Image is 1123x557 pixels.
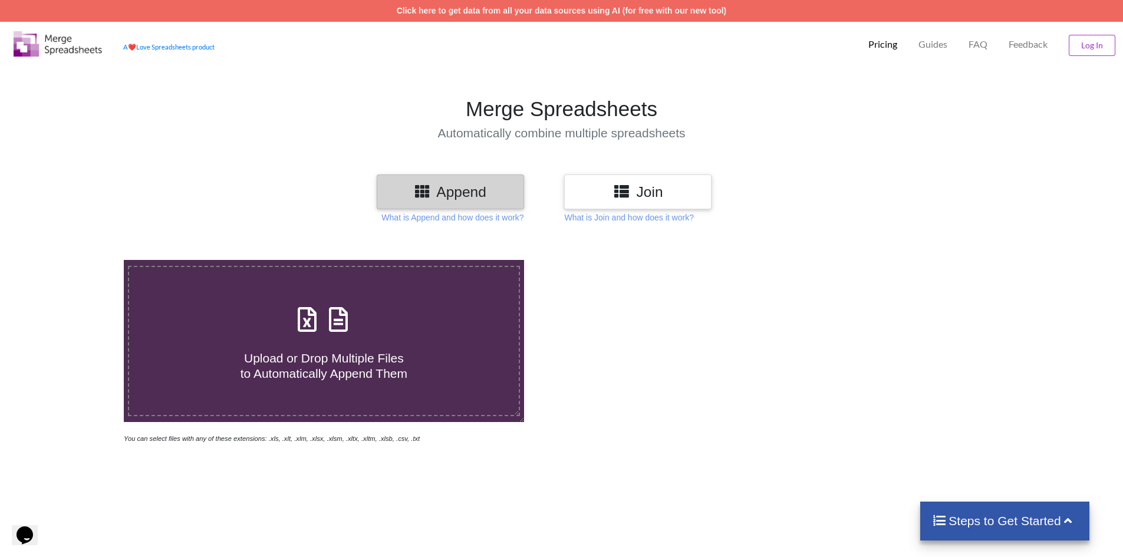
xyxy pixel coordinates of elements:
[1009,39,1048,49] span: Feedback
[573,183,703,200] h3: Join
[14,31,102,57] img: Logo.png
[12,510,50,545] iframe: chat widget
[124,435,420,442] i: You can select files with any of these extensions: .xls, .xlt, .xlm, .xlsx, .xlsm, .xltx, .xltm, ...
[564,212,693,223] p: What is Join and how does it work?
[918,38,947,51] p: Guides
[123,43,215,51] a: AheartLove Spreadsheets product
[128,43,136,51] span: heart
[241,351,407,380] span: Upload or Drop Multiple Files to Automatically Append Them
[1069,35,1115,56] button: Log In
[397,6,727,15] a: Click here to get data from all your data sources using AI (for free with our new tool)
[386,183,515,200] h3: Append
[969,38,987,51] p: FAQ
[868,38,897,51] p: Pricing
[381,212,523,223] p: What is Append and how does it work?
[932,513,1078,528] h4: Steps to Get Started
